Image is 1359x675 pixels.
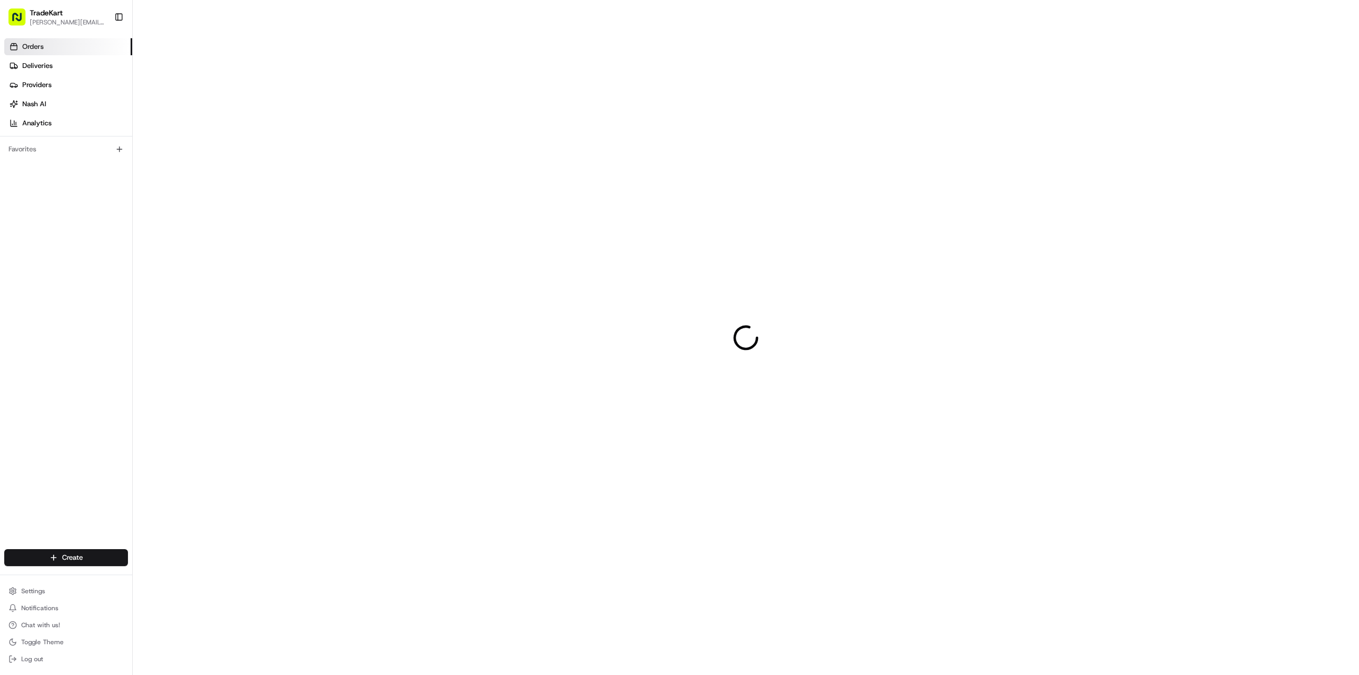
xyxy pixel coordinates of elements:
span: Nash AI [22,99,46,109]
span: Chat with us! [21,621,60,629]
button: Toggle Theme [4,635,128,650]
a: Nash AI [4,96,132,113]
button: Create [4,549,128,566]
span: Toggle Theme [21,638,64,646]
button: TradeKart[PERSON_NAME][EMAIL_ADDRESS][PERSON_NAME][DOMAIN_NAME] [4,4,110,30]
span: Providers [22,80,51,90]
a: Providers [4,76,132,93]
button: TradeKart [30,7,63,18]
a: Analytics [4,115,132,132]
button: Chat with us! [4,618,128,633]
span: Log out [21,655,43,663]
span: Notifications [21,604,58,612]
a: Orders [4,38,132,55]
span: Create [62,553,83,562]
button: Log out [4,652,128,667]
span: Analytics [22,118,51,128]
button: Settings [4,584,128,599]
button: [PERSON_NAME][EMAIL_ADDRESS][PERSON_NAME][DOMAIN_NAME] [30,18,106,27]
span: Settings [21,587,45,595]
a: Deliveries [4,57,132,74]
button: Notifications [4,601,128,616]
span: Orders [22,42,44,52]
span: Deliveries [22,61,53,71]
div: Favorites [4,141,128,158]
